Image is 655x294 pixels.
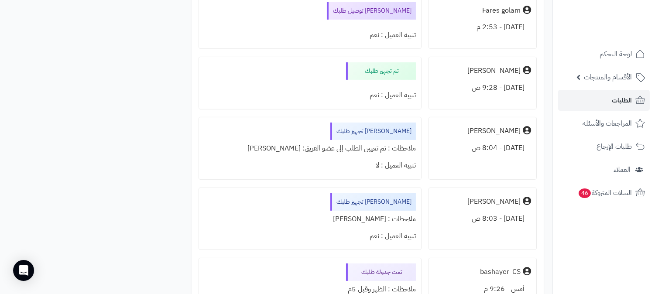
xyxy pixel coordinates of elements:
span: الأقسام والمنتجات [584,71,632,83]
div: [PERSON_NAME] [467,197,521,207]
div: ملاحظات : [PERSON_NAME] [204,211,416,228]
span: العملاء [614,164,631,176]
a: السلات المتروكة46 [558,182,650,203]
div: [PERSON_NAME] [467,126,521,136]
span: طلبات الإرجاع [597,140,632,153]
div: تنبيه العميل : لا [204,157,416,174]
div: [DATE] - 9:28 ص [434,79,531,96]
div: Open Intercom Messenger [13,260,34,281]
div: ملاحظات : تم تعيين الطلب إلى عضو الفريق: [PERSON_NAME] [204,140,416,157]
div: [DATE] - 8:04 ص [434,140,531,157]
div: تم تجهيز طلبك [346,62,416,80]
span: الطلبات [612,94,632,106]
div: [PERSON_NAME] تجهيز طلبك [330,193,416,211]
span: 46 [579,188,591,198]
a: لوحة التحكم [558,44,650,65]
div: تنبيه العميل : نعم [204,228,416,245]
div: [DATE] - 8:03 ص [434,210,531,227]
div: [PERSON_NAME] توصيل طلبك [327,2,416,20]
div: تنبيه العميل : نعم [204,87,416,104]
span: المراجعات والأسئلة [583,117,632,130]
div: [PERSON_NAME] تجهيز طلبك [330,123,416,140]
a: العملاء [558,159,650,180]
div: تنبيه العميل : نعم [204,27,416,44]
span: السلات المتروكة [578,187,632,199]
div: تمت جدولة طلبك [346,263,416,281]
div: bashayer_CS [480,267,521,277]
div: [PERSON_NAME] [467,66,521,76]
a: الطلبات [558,90,650,111]
a: المراجعات والأسئلة [558,113,650,134]
a: طلبات الإرجاع [558,136,650,157]
div: [DATE] - 2:53 م [434,19,531,36]
div: Fares golam [482,6,521,16]
span: لوحة التحكم [600,48,632,60]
